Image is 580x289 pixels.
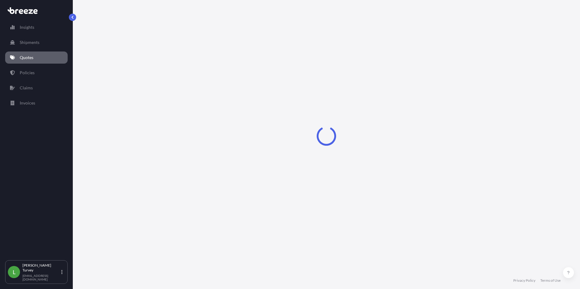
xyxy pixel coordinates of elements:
[20,70,35,76] p: Policies
[5,36,68,48] a: Shipments
[22,263,60,273] p: [PERSON_NAME] Turvey
[20,55,33,61] p: Quotes
[540,278,561,283] a: Terms of Use
[20,39,39,45] p: Shipments
[5,97,68,109] a: Invoices
[5,67,68,79] a: Policies
[5,21,68,33] a: Insights
[5,82,68,94] a: Claims
[20,85,33,91] p: Claims
[13,269,15,275] span: L
[5,51,68,64] a: Quotes
[22,274,60,281] p: [EMAIL_ADDRESS][DOMAIN_NAME]
[20,24,34,30] p: Insights
[513,278,535,283] a: Privacy Policy
[20,100,35,106] p: Invoices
